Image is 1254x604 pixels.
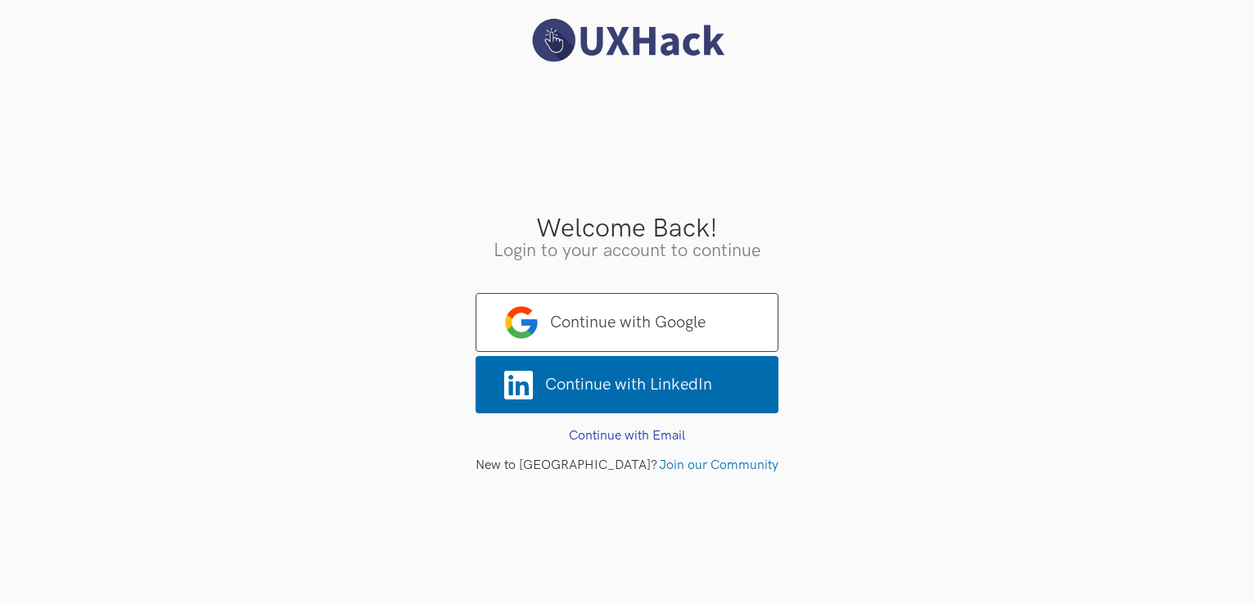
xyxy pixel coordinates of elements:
span: New to [GEOGRAPHIC_DATA]? [476,458,657,473]
h3: Welcome Back! [12,216,1242,242]
img: UXHack logo [525,16,729,65]
img: google-logo.png [505,306,538,339]
a: Continue with Email [569,428,685,444]
h3: Login to your account to continue [12,242,1242,260]
a: Continue with Google [476,293,778,352]
a: Continue with LinkedIn [476,356,778,413]
a: Join our Community [659,458,778,473]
